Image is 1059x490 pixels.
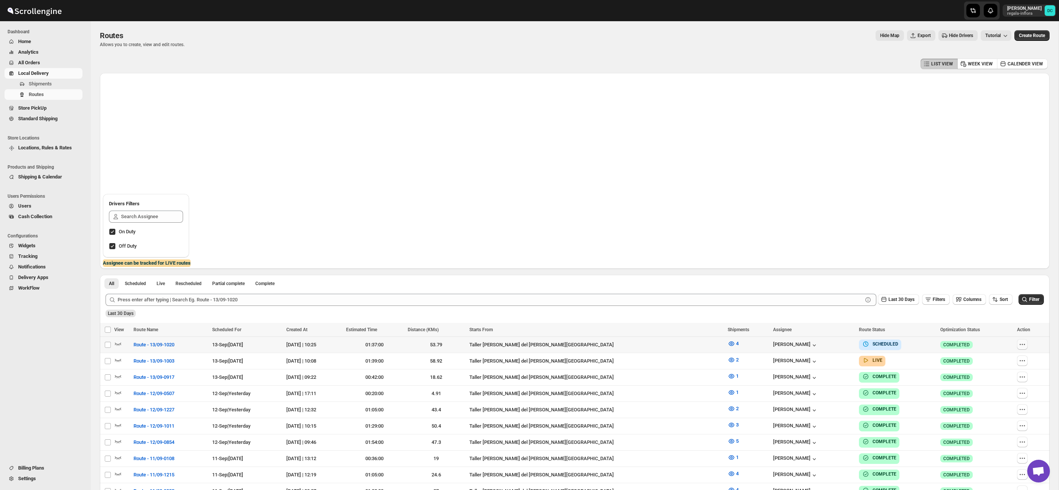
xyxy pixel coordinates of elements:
button: Analytics [5,47,82,57]
button: Settings [5,473,82,484]
span: Locations, Rules & Rates [18,145,72,150]
button: COMPLETE [862,373,896,380]
span: 12-Sep | Yesterday [212,391,250,396]
span: Route - 11/09-1215 [134,471,174,479]
span: 4 [736,341,739,346]
span: 4 [736,471,739,476]
button: Route - 11/09-0108 [129,453,179,465]
button: 1 [723,386,743,399]
button: Cash Collection [5,211,82,222]
button: COMPLETE [862,454,896,462]
div: [PERSON_NAME] [773,439,818,447]
button: 4 [723,338,743,350]
span: Local Delivery [18,70,49,76]
span: Route - 13/09-0917 [134,374,174,381]
span: Store PickUp [18,105,47,111]
div: 01:29:00 [346,422,403,430]
div: 58.92 [408,357,465,365]
h2: Drivers Filters [109,200,183,208]
span: 2 [736,357,739,363]
button: [PERSON_NAME] [773,423,818,430]
button: Tutorial [981,30,1011,41]
span: COMPLETED [943,423,970,429]
span: Live [157,281,165,287]
span: Routes [29,91,44,97]
b: COMPLETE [873,374,896,379]
input: Search Assignee [121,211,183,223]
span: 1 [736,373,739,379]
span: Route Name [134,327,158,332]
div: [PERSON_NAME] [773,358,818,365]
span: 11-Sep | [DATE] [212,456,243,461]
span: Cash Collection [18,214,52,219]
b: COMPLETE [873,455,896,461]
b: COMPLETE [873,406,896,412]
span: COMPLETED [943,391,970,397]
div: [DATE] | 10:25 [286,341,342,349]
span: COMPLETED [943,374,970,380]
button: Route - 11/09-1215 [129,469,179,481]
span: Hide Drivers [949,33,973,39]
span: COMPLETED [943,342,970,348]
button: Route - 12/09-1227 [129,404,179,416]
div: [DATE] | 10:15 [286,422,342,430]
span: Analytics [18,49,39,55]
div: Taller [PERSON_NAME] del [PERSON_NAME][GEOGRAPHIC_DATA] [469,422,723,430]
button: [PERSON_NAME] [773,455,818,463]
div: 4.91 [408,390,465,397]
button: Route - 13/09-1003 [129,355,179,367]
div: [DATE] | 09:22 [286,374,342,381]
span: Columns [963,297,981,302]
span: All [109,281,114,287]
span: Route - 12/09-0854 [134,439,174,446]
span: Rescheduled [175,281,202,287]
div: [PERSON_NAME] [773,406,818,414]
div: 00:36:00 [346,455,403,462]
span: Route Status [859,327,885,332]
div: [DATE] | 17:11 [286,390,342,397]
span: Tracking [18,253,37,259]
button: [PERSON_NAME] [773,374,818,381]
p: Allows you to create, view and edit routes. [100,42,185,48]
button: Columns [953,294,986,305]
button: Filter [1019,294,1044,305]
button: Tracking [5,251,82,262]
button: Widgets [5,240,82,251]
button: Routes [5,89,82,100]
span: Hide Map [880,33,899,39]
div: [DATE] | 13:12 [286,455,342,462]
div: 01:54:00 [346,439,403,446]
button: COMPLETE [862,422,896,429]
button: All Orders [5,57,82,68]
div: 19 [408,455,465,462]
span: 5 [736,438,739,444]
span: COMPLETED [943,439,970,445]
button: Map action label [876,30,904,41]
button: Sort [989,294,1012,305]
span: Route - 13/09-1003 [134,357,174,365]
span: Route - 11/09-0108 [134,455,174,462]
div: [DATE] | 12:32 [286,406,342,414]
span: Assignee [773,327,792,332]
span: Partial complete [212,281,245,287]
button: Create Route [1014,30,1050,41]
span: Scheduled For [212,327,241,332]
div: [DATE] | 12:19 [286,471,342,479]
span: LIST VIEW [931,61,953,67]
button: Route - 12/09-0507 [129,388,179,400]
div: Taller [PERSON_NAME] del [PERSON_NAME][GEOGRAPHIC_DATA] [469,390,723,397]
span: Users Permissions [8,193,85,199]
span: Shipping & Calendar [18,174,62,180]
b: COMPLETE [873,423,896,428]
button: [PERSON_NAME] [773,471,818,479]
button: 1 [723,370,743,382]
button: Route - 13/09-0917 [129,371,179,383]
span: On Duty [119,229,135,234]
div: Taller [PERSON_NAME] del [PERSON_NAME][GEOGRAPHIC_DATA] [469,357,723,365]
button: 3 [723,419,743,431]
div: 01:05:00 [346,406,403,414]
button: 1 [723,451,743,464]
span: Configurations [8,233,85,239]
span: Complete [255,281,275,287]
button: [PERSON_NAME] [773,341,818,349]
